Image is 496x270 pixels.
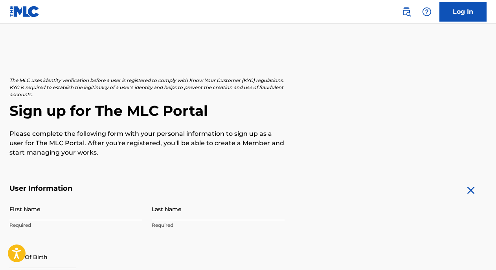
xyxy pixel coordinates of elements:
[9,129,285,157] p: Please complete the following form with your personal information to sign up as a user for The ML...
[422,7,432,16] img: help
[399,4,414,20] a: Public Search
[9,6,40,17] img: MLC Logo
[402,7,411,16] img: search
[152,222,285,229] p: Required
[9,77,285,98] p: The MLC uses identity verification before a user is registered to comply with Know Your Customer ...
[439,2,487,22] a: Log In
[9,184,285,193] h5: User Information
[419,4,435,20] div: Help
[465,184,477,197] img: close
[9,102,487,120] h2: Sign up for The MLC Portal
[9,222,142,229] p: Required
